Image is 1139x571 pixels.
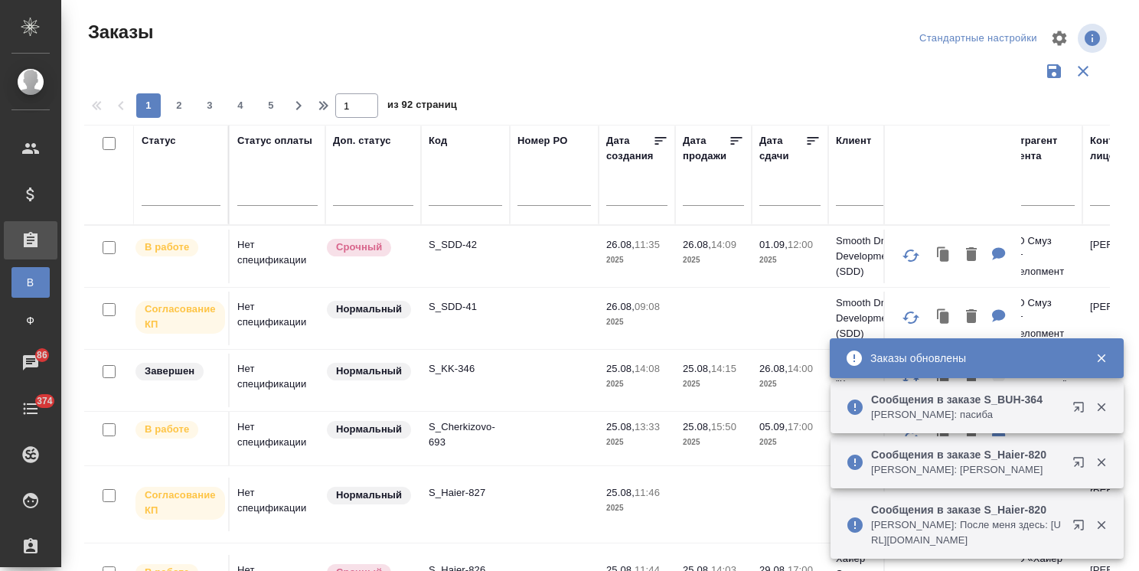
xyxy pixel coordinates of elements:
[325,361,413,382] div: Статус по умолчанию для стандартных заказов
[1085,351,1117,365] button: Закрыть
[336,364,402,379] p: Нормальный
[1063,392,1100,429] button: Открыть в новой вкладке
[134,419,220,440] div: Выставляет ПМ после принятия заказа от КМа
[145,488,216,518] p: Согласование КП
[683,377,744,392] p: 2025
[871,447,1062,462] p: Сообщения в заказе S_Haier-820
[4,390,57,428] a: 374
[958,302,984,333] button: Удалить
[1069,57,1098,86] button: Сбросить фильтры
[1001,295,1075,341] p: ООО Смуз Драг Девелопмент
[429,485,502,501] p: S_Haier-827
[1085,455,1117,469] button: Закрыть
[429,419,502,450] p: S_Cherkizovo-693
[1041,20,1078,57] span: Настроить таблицу
[836,233,909,279] p: Smooth Drug Development (SDD)
[711,421,736,432] p: 15:50
[606,421,635,432] p: 25.08,
[19,313,42,328] span: Ф
[759,363,788,374] p: 26.08,
[167,93,191,118] button: 2
[606,435,667,450] p: 2025
[429,133,447,148] div: Код
[230,412,325,465] td: Нет спецификации
[142,133,176,148] div: Статус
[28,347,57,363] span: 86
[606,315,667,330] p: 2025
[145,302,216,332] p: Согласование КП
[958,240,984,271] button: Удалить
[871,462,1062,478] p: [PERSON_NAME]: [PERSON_NAME]
[606,501,667,516] p: 2025
[788,421,813,432] p: 17:00
[4,344,57,382] a: 86
[635,301,660,312] p: 09:08
[325,485,413,506] div: Статус по умолчанию для стандартных заказов
[893,237,929,274] button: Обновить
[134,237,220,258] div: Выставляет ПМ после принятия заказа от КМа
[1063,447,1100,484] button: Открыть в новой вкладке
[635,239,660,250] p: 11:35
[325,419,413,440] div: Статус по умолчанию для стандартных заказов
[429,299,502,315] p: S_SDD-41
[145,422,189,437] p: В работе
[836,133,871,148] div: Клиент
[134,361,220,382] div: Выставляет КМ при направлении счета или после выполнения всех работ/сдачи заказа клиенту. Окончат...
[788,363,813,374] p: 14:00
[759,435,821,450] p: 2025
[759,239,788,250] p: 01.09,
[635,363,660,374] p: 14:08
[606,253,667,268] p: 2025
[871,502,1062,517] p: Сообщения в заказе S_Haier-820
[606,377,667,392] p: 2025
[759,421,788,432] p: 05.09,
[336,422,402,437] p: Нормальный
[683,421,711,432] p: 25.08,
[1001,233,1075,279] p: ООО Смуз Драг Девелопмент
[606,301,635,312] p: 26.08,
[228,98,253,113] span: 4
[683,253,744,268] p: 2025
[167,98,191,113] span: 2
[517,133,567,148] div: Номер PO
[871,517,1062,548] p: [PERSON_NAME]: После меня здесь: [URL][DOMAIN_NAME]
[230,478,325,531] td: Нет спецификации
[333,133,391,148] div: Доп. статус
[635,487,660,498] p: 11:46
[237,133,312,148] div: Статус оплаты
[19,275,42,290] span: В
[929,302,958,333] button: Клонировать
[759,377,821,392] p: 2025
[28,393,62,409] span: 374
[1001,133,1075,164] div: Контрагент клиента
[683,363,711,374] p: 25.08,
[871,407,1062,423] p: [PERSON_NAME]: пасиба
[711,363,736,374] p: 14:15
[1039,57,1069,86] button: Сохранить фильтры
[606,487,635,498] p: 25.08,
[230,230,325,283] td: Нет спецификации
[145,240,189,255] p: В работе
[606,363,635,374] p: 25.08,
[683,133,729,164] div: Дата продажи
[228,93,253,118] button: 4
[230,292,325,345] td: Нет спецификации
[84,20,153,44] span: Заказы
[197,93,222,118] button: 3
[336,302,402,317] p: Нормальный
[336,488,402,503] p: Нормальный
[259,98,283,113] span: 5
[759,253,821,268] p: 2025
[893,299,929,336] button: Обновить
[683,435,744,450] p: 2025
[929,240,958,271] button: Клонировать
[683,239,711,250] p: 26.08,
[145,364,194,379] p: Завершен
[606,239,635,250] p: 26.08,
[336,240,382,255] p: Срочный
[870,351,1072,366] div: Заказы обновлены
[871,392,1062,407] p: Сообщения в заказе S_BUH-364
[788,239,813,250] p: 12:00
[1078,24,1110,53] span: Посмотреть информацию
[259,93,283,118] button: 5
